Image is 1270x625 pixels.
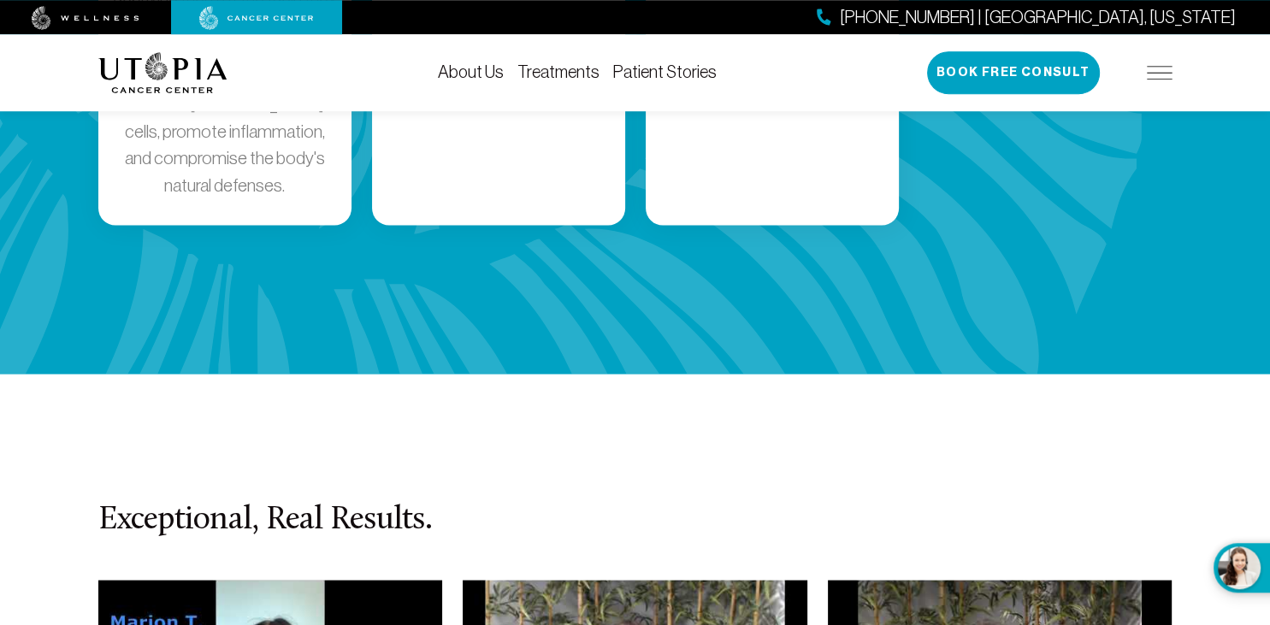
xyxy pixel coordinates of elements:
[98,502,1173,538] h3: Exceptional, Real Results.
[817,5,1236,30] a: [PHONE_NUMBER] | [GEOGRAPHIC_DATA], [US_STATE]
[517,62,600,81] a: Treatments
[927,51,1100,94] button: Book Free Consult
[1147,66,1173,80] img: icon-hamburger
[438,62,504,81] a: About Us
[32,6,139,30] img: wellness
[199,6,314,30] img: cancer center
[98,52,227,93] img: logo
[613,62,717,81] a: Patient Stories
[840,5,1236,30] span: [PHONE_NUMBER] | [GEOGRAPHIC_DATA], [US_STATE]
